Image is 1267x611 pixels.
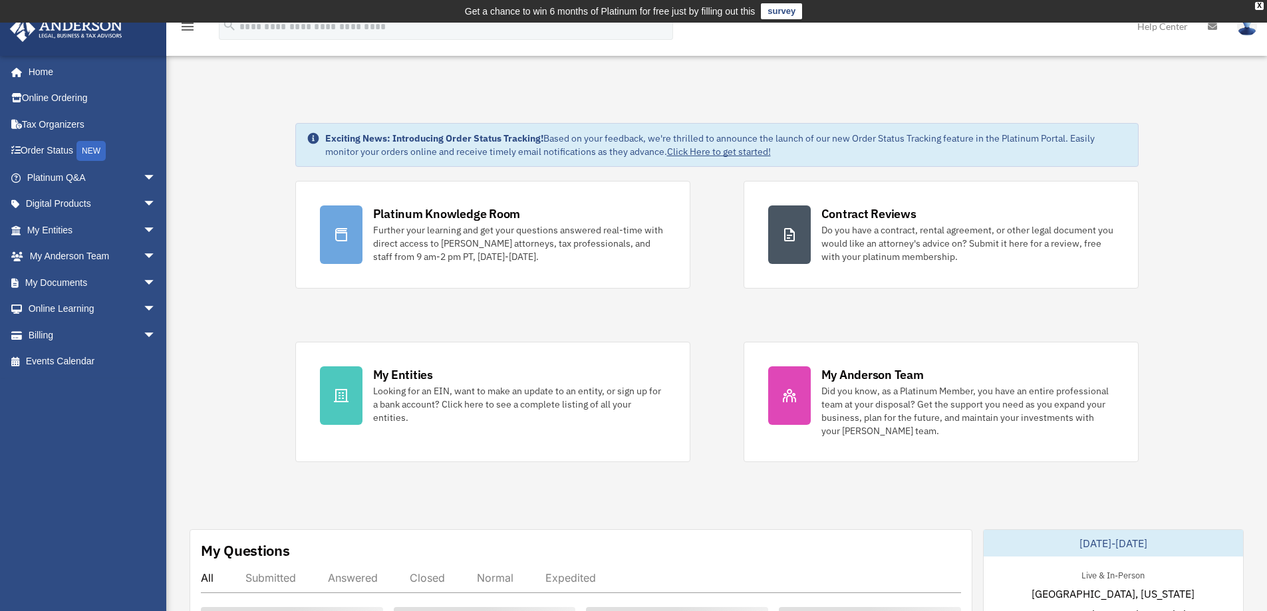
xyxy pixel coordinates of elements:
[667,146,771,158] a: Click Here to get started!
[1255,2,1264,10] div: close
[373,366,433,383] div: My Entities
[465,3,756,19] div: Get a chance to win 6 months of Platinum for free just by filling out this
[9,59,170,85] a: Home
[295,342,690,462] a: My Entities Looking for an EIN, want to make an update to an entity, or sign up for a bank accoun...
[9,138,176,165] a: Order StatusNEW
[325,132,543,144] strong: Exciting News: Introducing Order Status Tracking!
[143,243,170,271] span: arrow_drop_down
[373,205,521,222] div: Platinum Knowledge Room
[9,243,176,270] a: My Anderson Teamarrow_drop_down
[143,322,170,349] span: arrow_drop_down
[477,571,513,584] div: Normal
[373,223,666,263] div: Further your learning and get your questions answered real-time with direct access to [PERSON_NAM...
[9,269,176,296] a: My Documentsarrow_drop_down
[9,217,176,243] a: My Entitiesarrow_drop_down
[821,384,1114,437] div: Did you know, as a Platinum Member, you have an entire professional team at your disposal? Get th...
[373,384,666,424] div: Looking for an EIN, want to make an update to an entity, or sign up for a bank account? Click her...
[143,269,170,297] span: arrow_drop_down
[9,322,176,348] a: Billingarrow_drop_down
[328,571,378,584] div: Answered
[9,348,176,375] a: Events Calendar
[761,3,802,19] a: survey
[1032,586,1195,602] span: [GEOGRAPHIC_DATA], [US_STATE]
[545,571,596,584] div: Expedited
[1071,567,1155,581] div: Live & In-Person
[9,191,176,217] a: Digital Productsarrow_drop_down
[9,85,176,112] a: Online Ordering
[180,19,196,35] i: menu
[821,223,1114,263] div: Do you have a contract, rental agreement, or other legal document you would like an attorney's ad...
[143,217,170,244] span: arrow_drop_down
[76,141,106,161] div: NEW
[9,296,176,322] a: Online Learningarrow_drop_down
[984,530,1243,556] div: [DATE]-[DATE]
[9,111,176,138] a: Tax Organizers
[143,191,170,218] span: arrow_drop_down
[201,541,290,560] div: My Questions
[821,366,924,383] div: My Anderson Team
[1237,17,1257,36] img: User Pic
[821,205,916,222] div: Contract Reviews
[744,342,1139,462] a: My Anderson Team Did you know, as a Platinum Member, you have an entire professional team at your...
[295,181,690,289] a: Platinum Knowledge Room Further your learning and get your questions answered real-time with dire...
[245,571,296,584] div: Submitted
[180,23,196,35] a: menu
[143,296,170,323] span: arrow_drop_down
[325,132,1127,158] div: Based on your feedback, we're thrilled to announce the launch of our new Order Status Tracking fe...
[222,18,237,33] i: search
[201,571,213,584] div: All
[6,16,126,42] img: Anderson Advisors Platinum Portal
[143,164,170,191] span: arrow_drop_down
[9,164,176,191] a: Platinum Q&Aarrow_drop_down
[744,181,1139,289] a: Contract Reviews Do you have a contract, rental agreement, or other legal document you would like...
[410,571,445,584] div: Closed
